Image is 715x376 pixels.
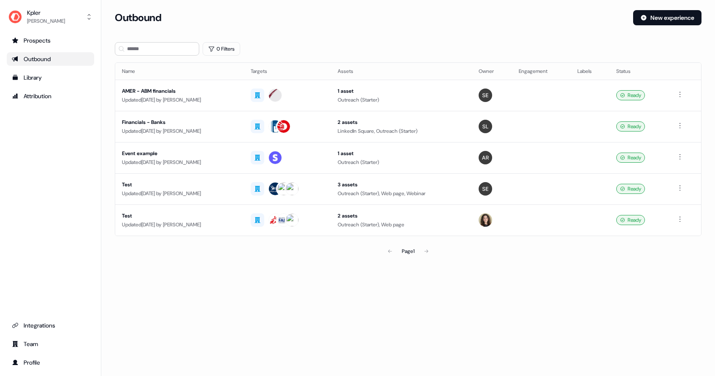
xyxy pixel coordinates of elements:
[7,89,94,103] a: Go to attribution
[122,220,237,229] div: Updated [DATE] by [PERSON_NAME]
[479,89,492,102] img: Sabastian
[122,96,237,104] div: Updated [DATE] by [PERSON_NAME]
[331,63,472,80] th: Assets
[12,340,89,348] div: Team
[338,96,465,104] div: Outreach (Starter)
[115,63,244,80] th: Name
[402,247,414,255] div: Page 1
[633,10,701,25] button: New experience
[244,63,331,80] th: Targets
[338,158,465,167] div: Outreach (Starter)
[7,71,94,84] a: Go to templates
[338,220,465,229] div: Outreach (Starter), Web page
[12,55,89,63] div: Outbound
[122,158,237,167] div: Updated [DATE] by [PERSON_NAME]
[12,358,89,367] div: Profile
[616,153,645,163] div: Ready
[338,149,465,158] div: 1 asset
[122,87,237,95] div: AMER - ABM financials
[479,213,492,227] img: Alexandra
[338,118,465,126] div: 2 assets
[122,212,237,220] div: Test
[122,189,237,198] div: Updated [DATE] by [PERSON_NAME]
[12,36,89,45] div: Prospects
[115,11,161,24] h3: Outbound
[616,121,645,132] div: Ready
[609,63,668,80] th: Status
[571,63,609,80] th: Labels
[122,118,237,126] div: Financials - Banks
[12,73,89,82] div: Library
[512,63,571,80] th: Engagement
[27,17,65,25] div: [PERSON_NAME]
[7,52,94,66] a: Go to outbound experience
[7,337,94,351] a: Go to team
[122,180,237,189] div: Test
[616,184,645,194] div: Ready
[203,42,240,56] button: 0 Filters
[616,215,645,225] div: Ready
[7,319,94,332] a: Go to integrations
[479,182,492,196] img: Sabastian
[472,63,512,80] th: Owner
[616,90,645,100] div: Ready
[338,212,465,220] div: 2 assets
[338,87,465,95] div: 1 asset
[479,120,492,133] img: Shi Jia
[12,92,89,100] div: Attribution
[338,127,465,135] div: LinkedIn Square, Outreach (Starter)
[338,180,465,189] div: 3 assets
[122,149,237,158] div: Event example
[479,151,492,164] img: Aleksandra
[7,356,94,369] a: Go to profile
[12,321,89,330] div: Integrations
[122,127,237,135] div: Updated [DATE] by [PERSON_NAME]
[7,34,94,47] a: Go to prospects
[27,8,65,17] div: Kpler
[7,7,94,27] button: Kpler[PERSON_NAME]
[338,189,465,198] div: Outreach (Starter), Web page, Webinar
